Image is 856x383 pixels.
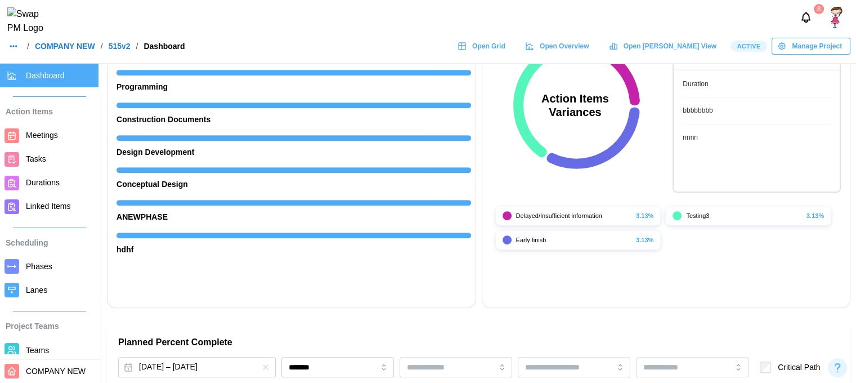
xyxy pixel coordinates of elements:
[26,154,46,163] span: Tasks
[540,38,589,54] span: Open Overview
[116,179,471,191] div: Conceptual Design
[118,336,839,349] h2: Planned Percent Complete
[27,42,29,50] div: /
[26,286,47,295] span: Lanes
[772,38,850,55] button: Manage Project
[136,42,138,50] div: /
[683,105,712,116] div: bbbbbbbb
[26,131,58,140] span: Meetings
[806,211,824,221] div: 3.13%
[144,42,185,50] div: Dashboard
[116,211,471,224] div: ANEWPHASE
[109,42,131,50] a: 515v2
[452,38,514,55] a: Open Grid
[683,105,831,116] a: bbbbbbbb
[101,42,103,50] div: /
[826,7,847,28] a: SShetty platform admin
[116,114,471,126] div: Construction Documents
[7,7,53,35] img: Swap PM Logo
[683,79,831,90] a: Duration
[683,132,698,143] div: nnnn
[516,235,632,245] div: Early finish
[116,244,471,256] div: hdhf
[683,79,708,90] div: Duration
[636,235,653,245] div: 3.13%
[686,211,802,221] div: Testing3
[796,8,815,27] button: Notifications
[26,346,49,355] span: Teams
[624,38,716,54] span: Open [PERSON_NAME] View
[26,71,65,80] span: Dashboard
[116,146,471,159] div: Design Development
[792,38,842,54] span: Manage Project
[737,41,760,51] span: Active
[771,362,820,373] label: Critical Path
[814,4,824,14] div: 8
[26,178,60,187] span: Durations
[118,357,276,377] button: Jun 28, 2025 – Aug 5, 2030
[519,38,598,55] a: Open Overview
[516,211,632,221] div: Delayed/Insufficient information
[26,262,52,271] span: Phases
[26,367,86,376] span: COMPANY NEW
[603,38,724,55] a: Open [PERSON_NAME] View
[116,81,471,93] div: Programming
[35,42,95,50] a: COMPANY NEW
[26,202,70,211] span: Linked Items
[683,132,831,143] a: nnnn
[472,38,505,54] span: Open Grid
[826,7,847,28] img: depositphotos_122830654-stock-illustration-little-girl-cute-character.jpg
[636,211,653,221] div: 3.13%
